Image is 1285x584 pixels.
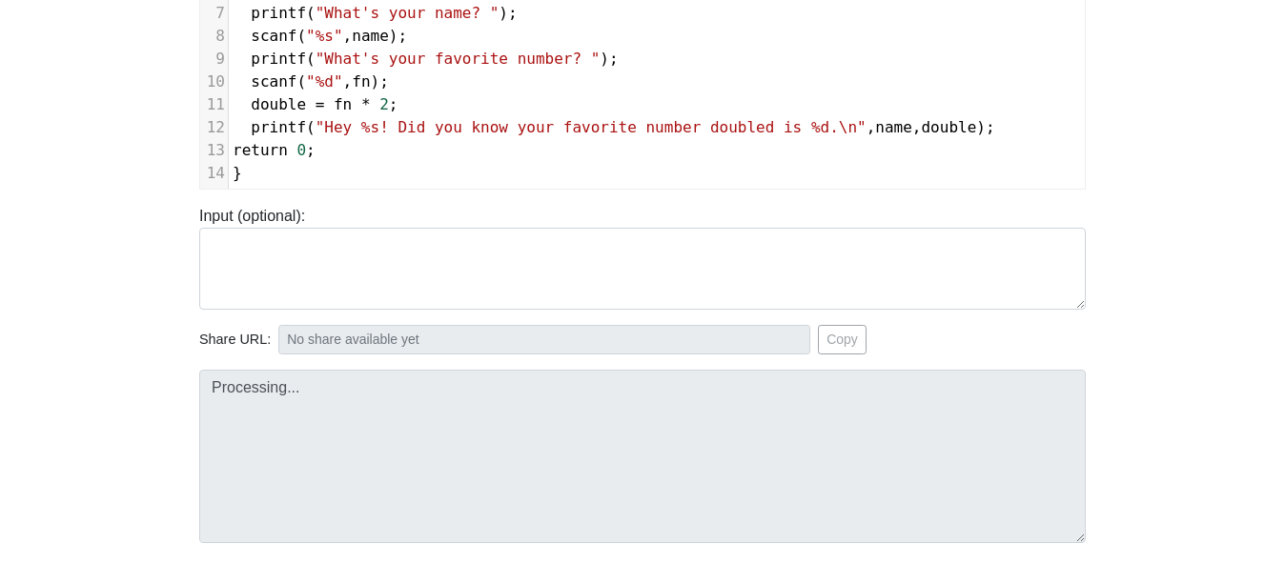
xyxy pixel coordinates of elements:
[251,72,296,91] span: scanf
[233,72,389,91] span: ( , );
[316,95,325,113] span: =
[233,118,995,136] span: ( , , );
[233,27,407,45] span: ( , );
[185,205,1100,310] div: Input (optional):
[251,50,306,68] span: printf
[200,162,228,185] div: 14
[200,139,228,162] div: 13
[251,95,306,113] span: double
[379,95,389,113] span: 2
[278,325,810,354] input: No share available yet
[251,4,306,22] span: printf
[233,141,288,159] span: return
[233,50,619,68] span: ( );
[200,48,228,70] div: 9
[316,50,601,68] span: "What's your favorite number? "
[306,27,343,45] span: "%s"
[233,95,398,113] span: ;
[818,325,867,354] button: Copy
[875,118,912,136] span: name
[251,118,306,136] span: printf
[199,330,271,351] span: Share URL:
[200,116,228,139] div: 12
[352,72,370,91] span: fn
[316,118,867,136] span: "Hey %s! Did you know your favorite number doubled is %d.\n"
[200,25,228,48] div: 8
[316,4,500,22] span: "What's your name? "
[233,141,316,159] span: ;
[352,27,389,45] span: name
[251,27,296,45] span: scanf
[921,118,976,136] span: double
[200,2,228,25] div: 7
[233,4,518,22] span: ( );
[296,141,306,159] span: 0
[233,164,242,182] span: }
[306,72,343,91] span: "%d"
[200,70,228,93] div: 10
[200,93,228,116] div: 11
[334,95,352,113] span: fn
